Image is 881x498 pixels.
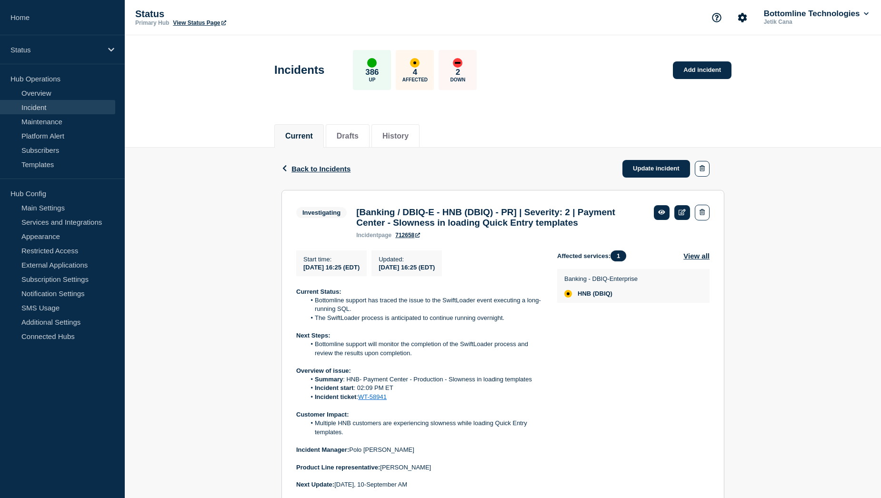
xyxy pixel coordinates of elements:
[673,61,731,79] a: Add incident
[281,165,350,173] button: Back to Incidents
[453,58,462,68] div: down
[10,46,102,54] p: Status
[707,8,727,28] button: Support
[365,68,379,77] p: 386
[296,446,542,454] p: Polo [PERSON_NAME]
[296,463,542,472] p: [PERSON_NAME]
[578,290,612,298] span: HNB (DBIQ)
[291,165,350,173] span: Back to Incidents
[306,419,542,437] li: Multiple HNB customers are experiencing slowness while loading Quick Entry templates.
[367,58,377,68] div: up
[356,207,644,228] h3: [Banking / DBIQ-E - HNB (DBIQ) - PR] | Severity: 2 | Payment Center - Slowness in loading Quick E...
[315,384,354,391] strong: Incident start
[306,393,542,401] li: :
[356,232,391,239] p: page
[306,375,542,384] li: : HNB- Payment Center - Production - Slowness in loading templates
[611,250,626,261] span: 1
[296,481,334,488] strong: Next Update:
[296,288,341,295] strong: Current Status:
[410,58,420,68] div: affected
[358,393,387,400] a: WT-58941
[296,480,542,489] p: [DATE], 10-September AM
[557,250,631,261] span: Affected services:
[413,68,417,77] p: 4
[306,296,542,314] li: Bottomline support has traced the issue to the SwiftLoader event executing a long-running SQL.
[303,256,360,263] p: Start time :
[451,77,466,82] p: Down
[732,8,752,28] button: Account settings
[356,232,378,239] span: incident
[683,250,710,261] button: View all
[395,232,420,239] a: 712658
[296,207,347,218] span: Investigating
[296,332,330,339] strong: Next Steps:
[173,20,226,26] a: View Status Page
[402,77,428,82] p: Affected
[306,384,542,392] li: : 02:09 PM ET
[762,19,861,25] p: Jetik Cana
[564,290,572,298] div: affected
[285,132,313,140] button: Current
[564,275,638,282] p: Banking - DBIQ-Enterprise
[306,340,542,358] li: Bottomline support will monitor the completion of the SwiftLoader process and review the results ...
[303,264,360,271] span: [DATE] 16:25 (EDT)
[337,132,359,140] button: Drafts
[274,63,324,77] h1: Incidents
[296,446,349,453] strong: Incident Manager:
[379,263,435,271] div: [DATE] 16:25 (EDT)
[315,376,343,383] strong: Summary
[456,68,460,77] p: 2
[296,411,349,418] strong: Customer Impact:
[762,9,871,19] button: Bottomline Technologies
[315,393,356,400] strong: Incident ticket
[296,464,380,471] strong: Product Line representative:
[382,132,409,140] button: History
[135,9,326,20] p: Status
[622,160,690,178] a: Update incident
[306,314,542,322] li: The SwiftLoader process is anticipated to continue running overnight.
[369,77,375,82] p: Up
[135,20,169,26] p: Primary Hub
[296,367,351,374] strong: Overview of issue:
[379,256,435,263] p: Updated :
